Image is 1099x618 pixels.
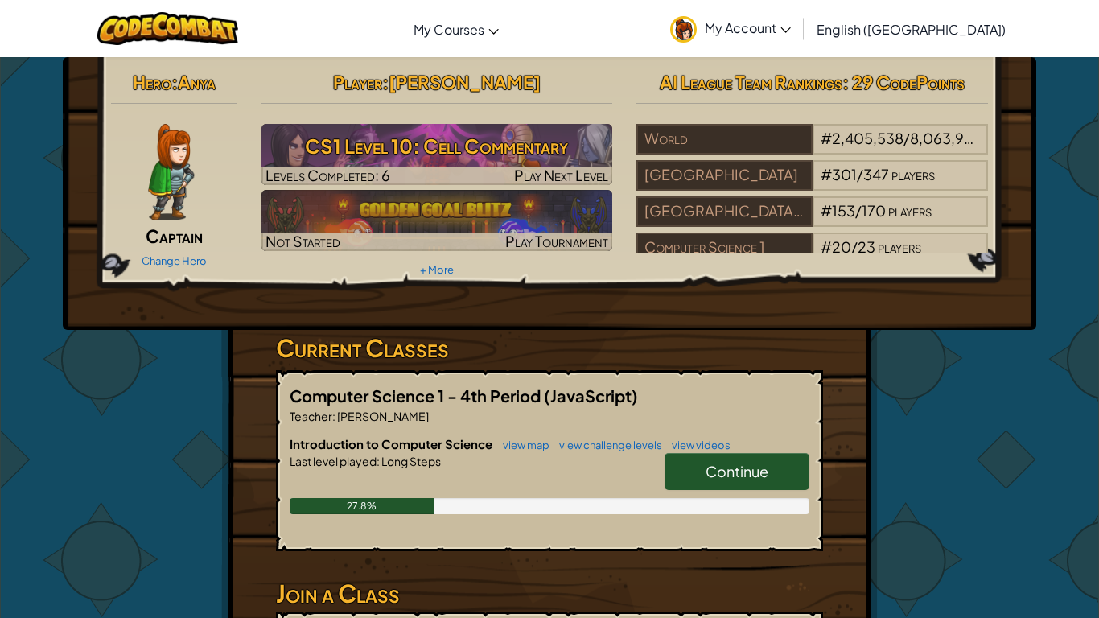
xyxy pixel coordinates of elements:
img: Golden Goal [261,190,613,251]
a: view challenge levels [551,439,662,451]
a: [GEOGRAPHIC_DATA]#301/347players [636,175,988,194]
div: [GEOGRAPHIC_DATA][PERSON_NAME] [636,196,812,227]
span: Introduction to Computer Science [290,436,495,451]
h3: Current Classes [276,330,823,366]
span: Computer Science 1 - 4th Period [290,385,544,406]
span: 170 [862,201,886,220]
div: [GEOGRAPHIC_DATA] [636,160,812,191]
span: : [382,71,389,93]
span: players [888,201,932,220]
img: captain-pose.png [148,124,194,220]
a: My Account [662,3,799,54]
span: Hero [133,71,171,93]
span: # [821,165,832,183]
div: World [636,124,812,154]
span: 153 [832,201,855,220]
h3: CS1 Level 10: Cell Commentary [261,128,613,164]
a: view videos [664,439,731,451]
span: Anya [178,71,216,93]
span: [PERSON_NAME] [335,409,429,423]
span: Play Next Level [514,166,608,184]
span: # [821,237,832,256]
span: players [878,237,921,256]
span: / [851,237,858,256]
span: # [821,201,832,220]
img: CodeCombat logo [97,12,238,45]
span: Captain [146,225,203,247]
span: Teacher [290,409,332,423]
span: 2,405,538 [832,129,903,147]
span: : 29 CodePoints [842,71,965,93]
a: Computer Science 1#20/23players [636,248,988,266]
span: Levels Completed: 6 [265,166,390,184]
span: players [986,129,1029,147]
h3: Join a Class [276,575,823,612]
span: Long Steps [380,454,441,468]
a: view map [495,439,549,451]
span: / [855,201,862,220]
span: Continue [706,462,768,480]
span: : [377,454,380,468]
span: My Account [705,19,791,36]
span: AI League Team Rankings [660,71,842,93]
a: [GEOGRAPHIC_DATA][PERSON_NAME]#153/170players [636,212,988,230]
a: + More [420,263,454,276]
span: 8,063,990 [910,129,983,147]
a: Change Hero [142,254,207,267]
span: Player [333,71,382,93]
a: My Courses [405,7,507,51]
span: [PERSON_NAME] [389,71,541,93]
span: / [903,129,910,147]
span: 301 [832,165,857,183]
img: avatar [670,16,697,43]
span: 20 [832,237,851,256]
span: 23 [858,237,875,256]
span: : [171,71,178,93]
span: : [332,409,335,423]
span: players [891,165,935,183]
span: Play Tournament [505,232,608,250]
a: World#2,405,538/8,063,990players [636,139,988,158]
span: 347 [863,165,889,183]
div: 27.8% [290,498,434,514]
span: / [857,165,863,183]
span: Last level played [290,454,377,468]
span: Not Started [265,232,340,250]
span: (JavaScript) [544,385,638,406]
a: Play Next Level [261,124,613,185]
span: English ([GEOGRAPHIC_DATA]) [817,21,1006,38]
img: CS1 Level 10: Cell Commentary [261,124,613,185]
a: Not StartedPlay Tournament [261,190,613,251]
span: My Courses [414,21,484,38]
span: # [821,129,832,147]
a: English ([GEOGRAPHIC_DATA]) [809,7,1014,51]
div: Computer Science 1 [636,233,812,263]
